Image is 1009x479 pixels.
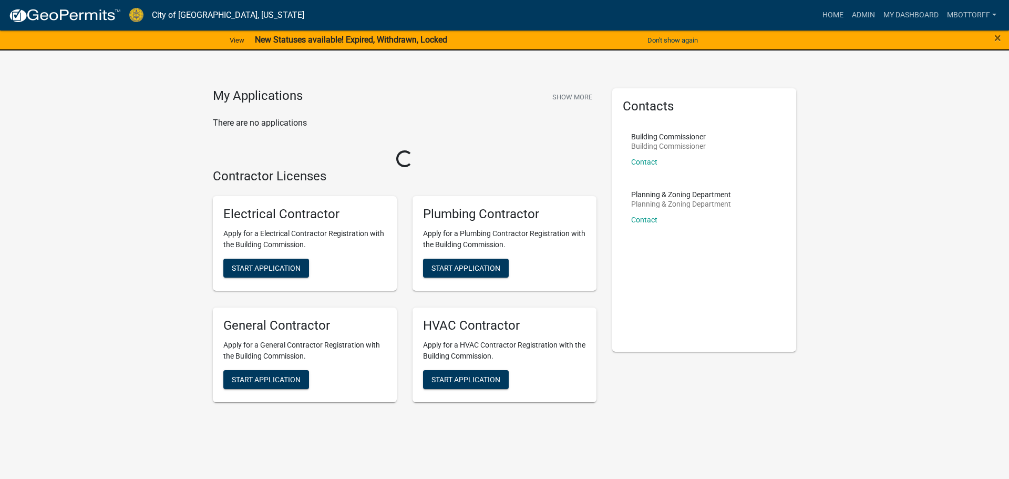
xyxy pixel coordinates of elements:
[129,8,143,22] img: City of Jeffersonville, Indiana
[232,375,301,383] span: Start Application
[213,88,303,104] h4: My Applications
[431,264,500,272] span: Start Application
[631,158,657,166] a: Contact
[548,88,596,106] button: Show More
[423,340,586,362] p: Apply for a HVAC Contractor Registration with the Building Commission.
[631,191,731,198] p: Planning & Zoning Department
[223,207,386,222] h5: Electrical Contractor
[631,133,706,140] p: Building Commissioner
[223,259,309,278] button: Start Application
[848,5,879,25] a: Admin
[643,32,702,49] button: Don't show again
[994,30,1001,45] span: ×
[879,5,943,25] a: My Dashboard
[255,35,447,45] strong: New Statuses available! Expired, Withdrawn, Locked
[423,318,586,333] h5: HVAC Contractor
[423,207,586,222] h5: Plumbing Contractor
[423,228,586,250] p: Apply for a Plumbing Contractor Registration with the Building Commission.
[423,370,509,389] button: Start Application
[631,200,731,208] p: Planning & Zoning Department
[213,169,596,184] h4: Contractor Licenses
[225,32,249,49] a: View
[223,340,386,362] p: Apply for a General Contractor Registration with the Building Commission.
[431,375,500,383] span: Start Application
[423,259,509,278] button: Start Application
[152,6,304,24] a: City of [GEOGRAPHIC_DATA], [US_STATE]
[213,117,596,129] p: There are no applications
[943,5,1001,25] a: Mbottorff
[223,318,386,333] h5: General Contractor
[631,216,657,224] a: Contact
[631,142,706,150] p: Building Commissioner
[223,228,386,250] p: Apply for a Electrical Contractor Registration with the Building Commission.
[232,264,301,272] span: Start Application
[994,32,1001,44] button: Close
[818,5,848,25] a: Home
[223,370,309,389] button: Start Application
[623,99,786,114] h5: Contacts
